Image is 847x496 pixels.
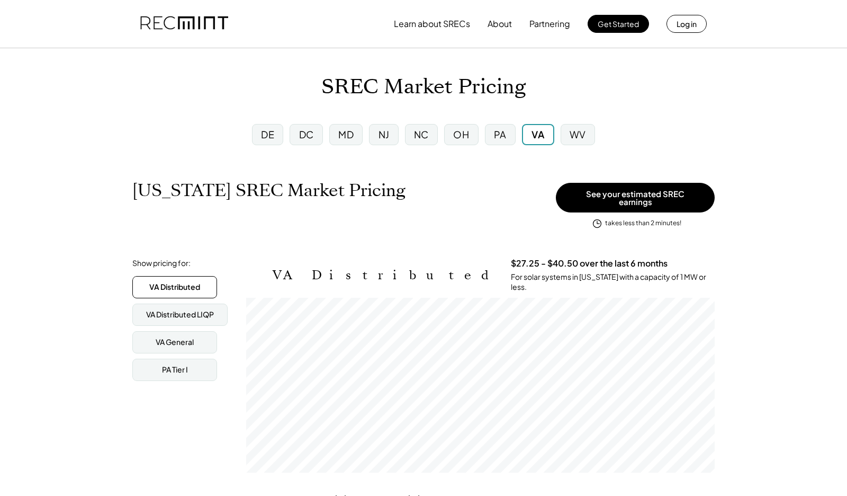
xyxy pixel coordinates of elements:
[132,180,406,201] h1: [US_STATE] SREC Market Pricing
[338,128,354,141] div: MD
[488,13,512,34] button: About
[132,258,191,269] div: Show pricing for:
[588,15,649,33] button: Get Started
[140,6,228,42] img: recmint-logotype%403x.png
[570,128,586,141] div: WV
[605,219,681,228] div: takes less than 2 minutes!
[511,258,668,269] h3: $27.25 - $40.50 over the last 6 months
[511,272,715,293] div: For solar systems in [US_STATE] with a capacity of 1 MW or less.
[414,128,429,141] div: NC
[453,128,469,141] div: OH
[531,128,544,141] div: VA
[321,75,526,100] h1: SREC Market Pricing
[379,128,390,141] div: NJ
[666,15,707,33] button: Log in
[261,128,274,141] div: DE
[149,282,200,293] div: VA Distributed
[494,128,507,141] div: PA
[156,337,194,348] div: VA General
[556,183,715,212] button: See your estimated SREC earnings
[146,309,214,320] div: VA Distributed LIQP
[299,128,314,141] div: DC
[394,13,470,34] button: Learn about SRECs
[529,13,570,34] button: Partnering
[273,268,495,283] h2: VA Distributed
[162,365,188,375] div: PA Tier I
